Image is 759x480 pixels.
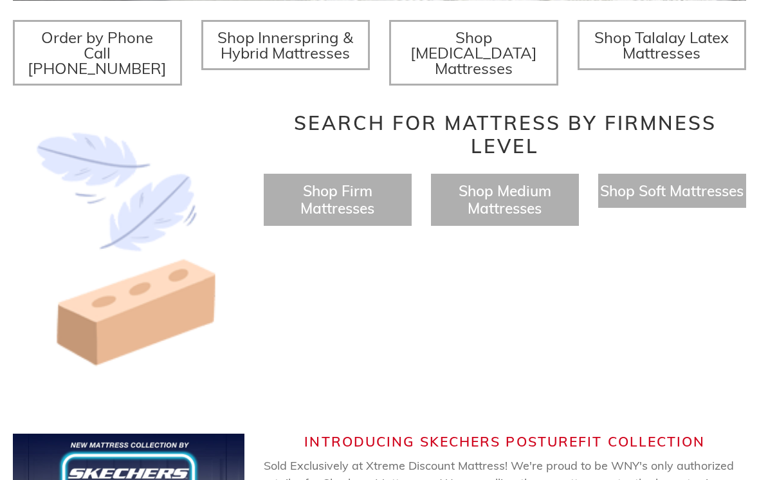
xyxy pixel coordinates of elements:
span: Search for Mattress by Firmness Level [294,111,717,158]
a: Shop Firm Mattresses [300,181,374,217]
a: Shop Talalay Latex Mattresses [578,20,747,70]
span: Shop [MEDICAL_DATA] Mattresses [410,28,537,78]
img: Image-of-brick- and-feather-representing-firm-and-soft-feel [13,111,244,388]
a: Shop Medium Mattresses [459,181,551,217]
span: Order by Phone Call [PHONE_NUMBER] [28,28,167,78]
span: Shop Talalay Latex Mattresses [594,28,729,62]
span: Shop Innerspring & Hybrid Mattresses [217,28,353,62]
a: Shop Innerspring & Hybrid Mattresses [201,20,370,70]
a: Shop Soft Mattresses [600,181,744,200]
a: Order by Phone Call [PHONE_NUMBER] [13,20,182,86]
a: Shop [MEDICAL_DATA] Mattresses [389,20,558,86]
span: Introducing Skechers Posturefit Collection [304,433,705,450]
